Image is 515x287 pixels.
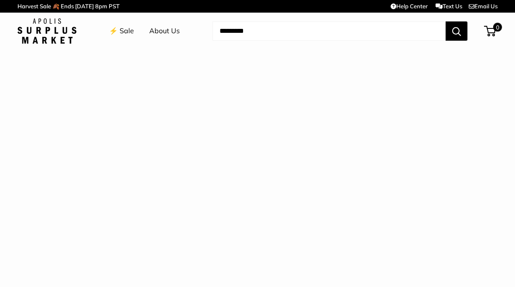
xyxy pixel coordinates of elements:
a: Text Us [436,3,462,10]
a: Email Us [469,3,498,10]
a: About Us [149,24,180,38]
span: 0 [493,23,502,31]
a: ⚡️ Sale [109,24,134,38]
button: Search [446,21,467,41]
input: Search... [213,21,446,41]
a: Help Center [391,3,428,10]
a: 0 [485,26,496,36]
img: Apolis: Surplus Market [17,18,76,44]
